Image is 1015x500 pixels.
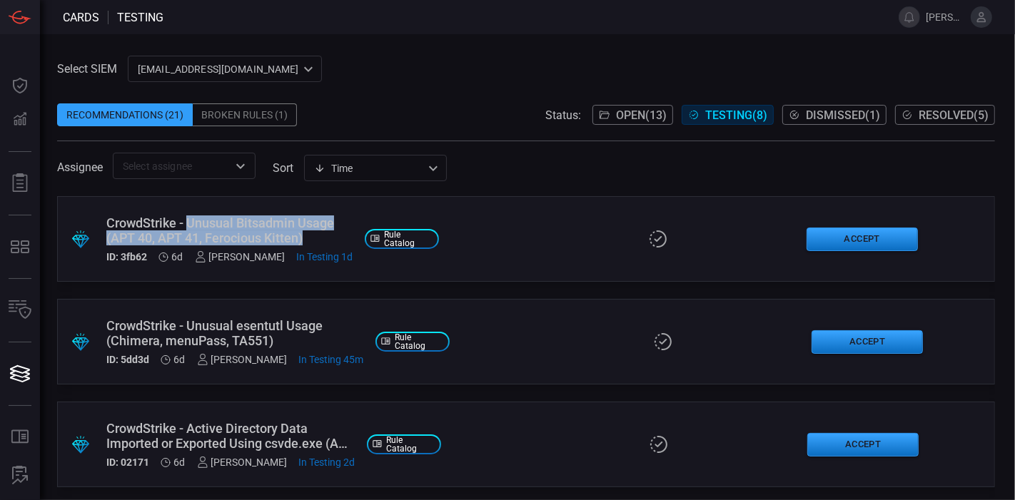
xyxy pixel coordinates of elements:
[812,330,923,354] button: Accept
[197,354,288,365] div: [PERSON_NAME]
[682,105,774,125] button: Testing(8)
[807,433,919,456] button: Accept
[63,11,99,24] span: Cards
[3,293,37,327] button: Inventory
[174,456,186,468] span: Oct 09, 2025 5:37 PM
[384,230,433,248] span: Rule Catalog
[106,421,355,451] div: CrowdStrike - Active Directory Data Imported or Exported Using csvde.exe (APT 10)
[3,357,37,391] button: Cards
[3,459,37,493] button: ALERT ANALYSIS
[195,251,286,262] div: [PERSON_NAME]
[386,436,435,453] span: Rule Catalog
[314,161,424,175] div: Time
[297,251,353,262] span: Oct 14, 2025 8:05 PM
[106,456,149,468] h5: ID: 02171
[299,456,355,468] span: Oct 14, 2025 5:02 AM
[592,105,673,125] button: Open(13)
[806,108,880,122] span: Dismissed ( 1 )
[895,105,995,125] button: Resolved(5)
[193,103,297,126] div: Broken Rules (1)
[3,68,37,103] button: Dashboard
[545,108,581,122] span: Status:
[782,105,887,125] button: Dismissed(1)
[57,62,117,76] label: Select SIEM
[117,11,163,24] span: testing
[3,103,37,137] button: Detections
[3,166,37,200] button: Reports
[197,456,288,468] div: [PERSON_NAME]
[138,62,299,76] p: [EMAIL_ADDRESS][DOMAIN_NAME]
[231,156,251,176] button: Open
[299,354,364,365] span: Oct 15, 2025 8:24 PM
[3,230,37,264] button: MITRE - Detection Posture
[616,108,667,122] span: Open ( 13 )
[3,420,37,454] button: Rule Catalog
[57,160,103,174] span: Assignee
[926,11,965,23] span: [PERSON_NAME].jadhav
[57,103,193,126] div: Recommendations (21)
[919,108,989,122] span: Resolved ( 5 )
[174,354,186,365] span: Oct 09, 2025 5:38 PM
[705,108,767,122] span: Testing ( 8 )
[807,228,918,251] button: Accept
[106,354,149,365] h5: ID: 5dd3d
[117,157,228,175] input: Select assignee
[106,215,353,245] div: CrowdStrike - Unusual Bitsadmin Usage (APT 40, APT 41, Ferocious Kitten)
[395,333,443,350] span: Rule Catalog
[273,161,293,175] label: sort
[106,251,147,262] h5: ID: 3fb62
[172,251,183,262] span: Oct 09, 2025 5:38 PM
[106,318,364,348] div: CrowdStrike - Unusual esentutl Usage (Chimera, menuPass, TA551)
